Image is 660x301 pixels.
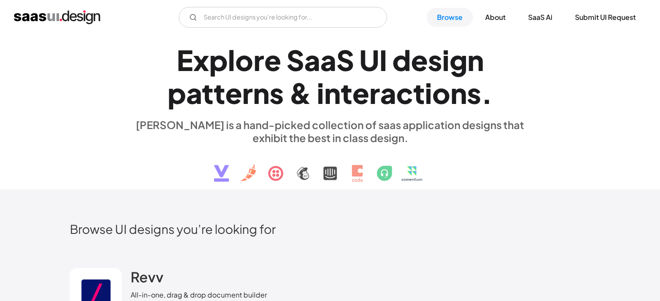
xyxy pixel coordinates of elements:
[179,7,387,28] input: Search UI designs you're looking for...
[427,8,473,27] a: Browse
[475,8,516,27] a: About
[199,144,462,189] img: text, icon, saas logo
[131,43,530,110] h1: Explore SaaS UI design patterns & interactions.
[131,118,530,144] div: [PERSON_NAME] is a hand-picked collection of saas application designs that exhibit the best in cl...
[518,8,563,27] a: SaaS Ai
[131,290,267,300] div: All-in-one, drag & drop document builder
[131,268,164,290] a: Revv
[565,8,646,27] a: Submit UI Request
[131,268,164,285] h2: Revv
[70,221,591,236] h2: Browse UI designs you’re looking for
